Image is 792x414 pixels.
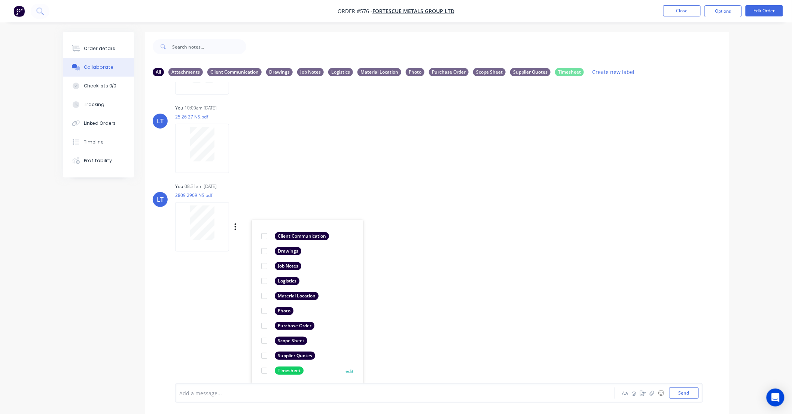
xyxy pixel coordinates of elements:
[172,39,246,54] input: Search notes...
[357,68,401,76] div: Material Location
[157,117,164,126] div: LT
[84,157,112,164] div: Profitability
[663,5,701,16] button: Close
[175,192,313,198] p: 2809 2909 NS.pdf
[630,389,639,398] button: @
[185,183,217,190] div: 08:31am [DATE]
[63,151,134,170] button: Profitability
[63,39,134,58] button: Order details
[372,8,454,15] a: FORTESCUE METALS GROUP LTD
[275,232,329,240] div: Client Communication
[63,133,134,151] button: Timeline
[84,101,104,108] div: Tracking
[510,68,551,76] div: Supplier Quotes
[588,67,639,77] button: Create new label
[746,5,783,16] button: Edit Order
[63,77,134,95] button: Checklists 0/0
[275,277,299,285] div: Logistics
[63,95,134,114] button: Tracking
[275,352,315,360] div: Supplier Quotes
[175,183,183,190] div: You
[153,68,164,76] div: All
[767,389,785,407] div: Open Intercom Messenger
[275,337,307,345] div: Scope Sheet
[84,64,113,71] div: Collaborate
[168,68,203,76] div: Attachments
[275,367,304,375] div: Timesheet
[175,114,237,120] p: 25 26 27 NS.pdf
[621,389,630,398] button: Aa
[275,292,319,300] div: Material Location
[157,195,164,204] div: LT
[275,322,314,330] div: Purchase Order
[266,68,293,76] div: Drawings
[84,45,116,52] div: Order details
[207,68,262,76] div: Client Communication
[704,5,742,17] button: Options
[175,105,183,111] div: You
[275,247,301,255] div: Drawings
[275,262,301,270] div: Job Notes
[275,307,293,315] div: Photo
[555,68,584,76] div: Timesheet
[473,68,506,76] div: Scope Sheet
[84,139,104,145] div: Timeline
[84,120,116,127] div: Linked Orders
[429,68,469,76] div: Purchase Order
[63,58,134,77] button: Collaborate
[406,68,424,76] div: Photo
[63,114,134,133] button: Linked Orders
[338,8,372,15] span: Order #576 -
[328,68,353,76] div: Logistics
[669,387,699,399] button: Send
[657,389,665,398] button: ☺
[84,83,117,89] div: Checklists 0/0
[13,6,25,17] img: Factory
[185,105,217,111] div: 10:00am [DATE]
[297,68,324,76] div: Job Notes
